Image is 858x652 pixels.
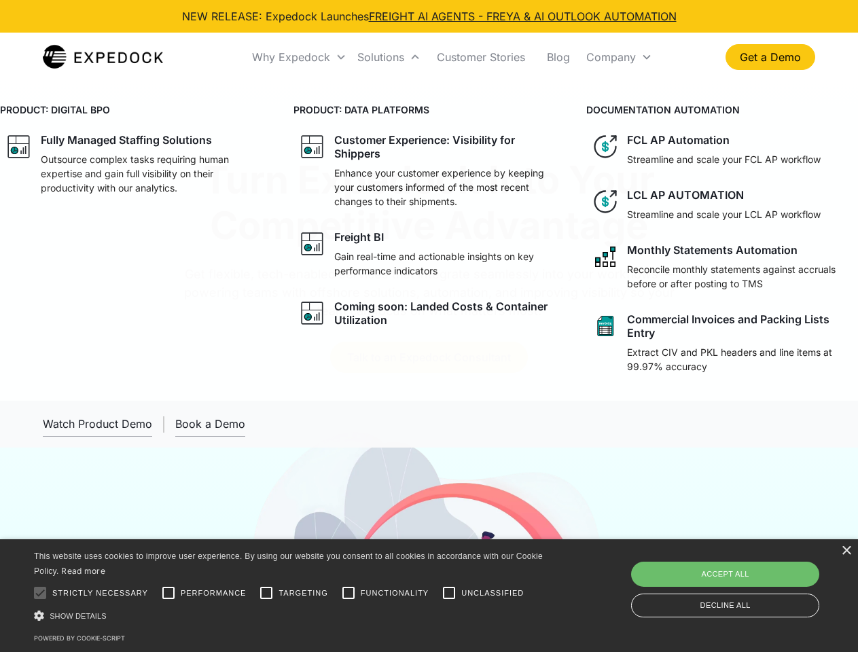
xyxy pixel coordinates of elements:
[627,152,821,166] p: Streamline and scale your FCL AP workflow
[299,300,326,327] img: graph icon
[43,43,163,71] a: home
[293,294,565,332] a: graph iconComing soon: Landed Costs & Container Utilization
[41,133,212,147] div: Fully Managed Staffing Solutions
[52,587,148,599] span: Strictly necessary
[726,44,815,70] a: Get a Demo
[586,238,858,296] a: network like iconMonthly Statements AutomationReconcile monthly statements against accruals befor...
[586,307,858,379] a: sheet iconCommercial Invoices and Packing Lists EntryExtract CIV and PKL headers and line items a...
[279,587,327,599] span: Targeting
[592,312,619,340] img: sheet icon
[369,10,677,23] a: FREIGHT AI AGENTS - FREYA & AI OUTLOOK AUTOMATION
[586,128,858,172] a: dollar iconFCL AP AutomationStreamline and scale your FCL AP workflow
[182,8,677,24] div: NEW RELEASE: Expedock Launches
[293,128,565,214] a: graph iconCustomer Experience: Visibility for ShippersEnhance your customer experience by keeping...
[361,587,429,599] span: Functionality
[175,417,245,431] div: Book a Demo
[592,133,619,160] img: dollar icon
[334,300,560,327] div: Coming soon: Landed Costs & Container Utilization
[34,609,548,623] div: Show details
[536,34,581,80] a: Blog
[357,50,404,64] div: Solutions
[592,188,619,215] img: dollar icon
[43,412,152,437] a: open lightbox
[50,612,107,620] span: Show details
[627,133,730,147] div: FCL AP Automation
[461,587,524,599] span: Unclassified
[175,412,245,437] a: Book a Demo
[34,634,125,642] a: Powered by cookie-script
[426,34,536,80] a: Customer Stories
[43,43,163,71] img: Expedock Logo
[592,243,619,270] img: network like icon
[586,50,636,64] div: Company
[334,230,384,244] div: Freight BI
[293,225,565,283] a: graph iconFreight BIGain real-time and actionable insights on key performance indicators
[43,417,152,431] div: Watch Product Demo
[61,566,105,576] a: Read more
[581,34,658,80] div: Company
[627,345,853,374] p: Extract CIV and PKL headers and line items at 99.97% accuracy
[627,207,821,221] p: Streamline and scale your LCL AP workflow
[293,103,565,117] h4: PRODUCT: DATA PLATFORMS
[586,183,858,227] a: dollar iconLCL AP AUTOMATIONStreamline and scale your LCL AP workflow
[334,166,560,209] p: Enhance your customer experience by keeping your customers informed of the most recent changes to...
[352,34,426,80] div: Solutions
[627,188,744,202] div: LCL AP AUTOMATION
[627,312,853,340] div: Commercial Invoices and Packing Lists Entry
[334,133,560,160] div: Customer Experience: Visibility for Shippers
[181,587,247,599] span: Performance
[632,505,858,652] iframe: Chat Widget
[247,34,352,80] div: Why Expedock
[34,551,543,577] span: This website uses cookies to improve user experience. By using our website you consent to all coo...
[299,230,326,257] img: graph icon
[586,103,858,117] h4: DOCUMENTATION AUTOMATION
[252,50,330,64] div: Why Expedock
[41,152,266,195] p: Outsource complex tasks requiring human expertise and gain full visibility on their productivity ...
[299,133,326,160] img: graph icon
[627,262,853,291] p: Reconcile monthly statements against accruals before or after posting to TMS
[334,249,560,278] p: Gain real-time and actionable insights on key performance indicators
[5,133,33,160] img: graph icon
[627,243,798,257] div: Monthly Statements Automation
